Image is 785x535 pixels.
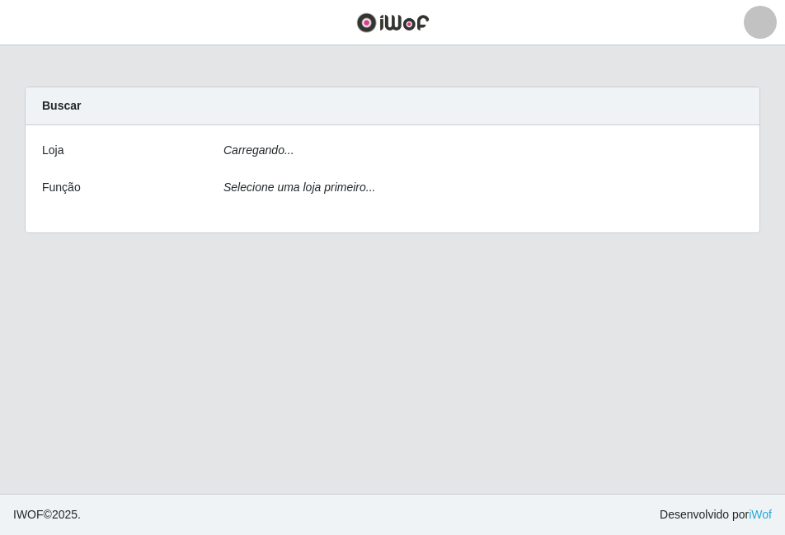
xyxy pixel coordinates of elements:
[42,99,81,112] strong: Buscar
[223,181,375,194] i: Selecione uma loja primeiro...
[13,506,81,523] span: © 2025 .
[13,508,44,521] span: IWOF
[356,12,430,33] img: CoreUI Logo
[42,179,81,196] label: Função
[749,508,772,521] a: iWof
[223,143,294,157] i: Carregando...
[660,506,772,523] span: Desenvolvido por
[42,142,63,159] label: Loja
